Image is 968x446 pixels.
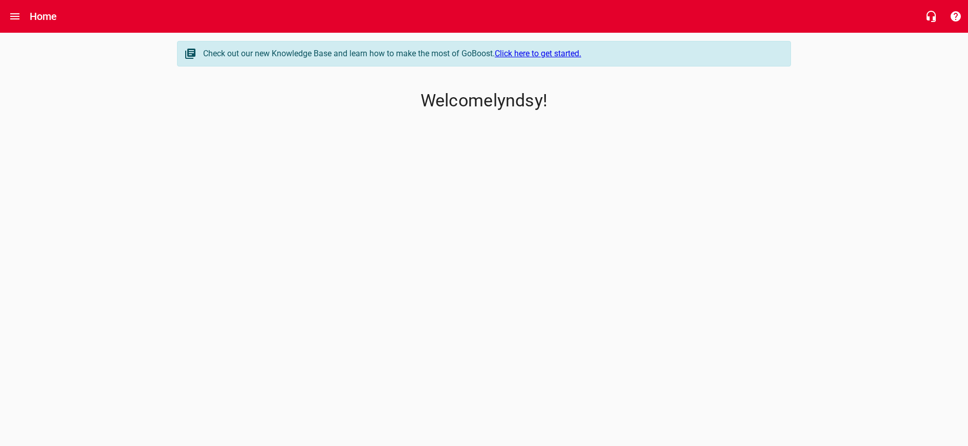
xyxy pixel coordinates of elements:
button: Support Portal [943,4,968,29]
a: Click here to get started. [495,49,581,58]
p: Welcome lyndsy ! [177,91,791,111]
h6: Home [30,8,57,25]
div: Check out our new Knowledge Base and learn how to make the most of GoBoost. [203,48,780,60]
button: Live Chat [919,4,943,29]
button: Open drawer [3,4,27,29]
